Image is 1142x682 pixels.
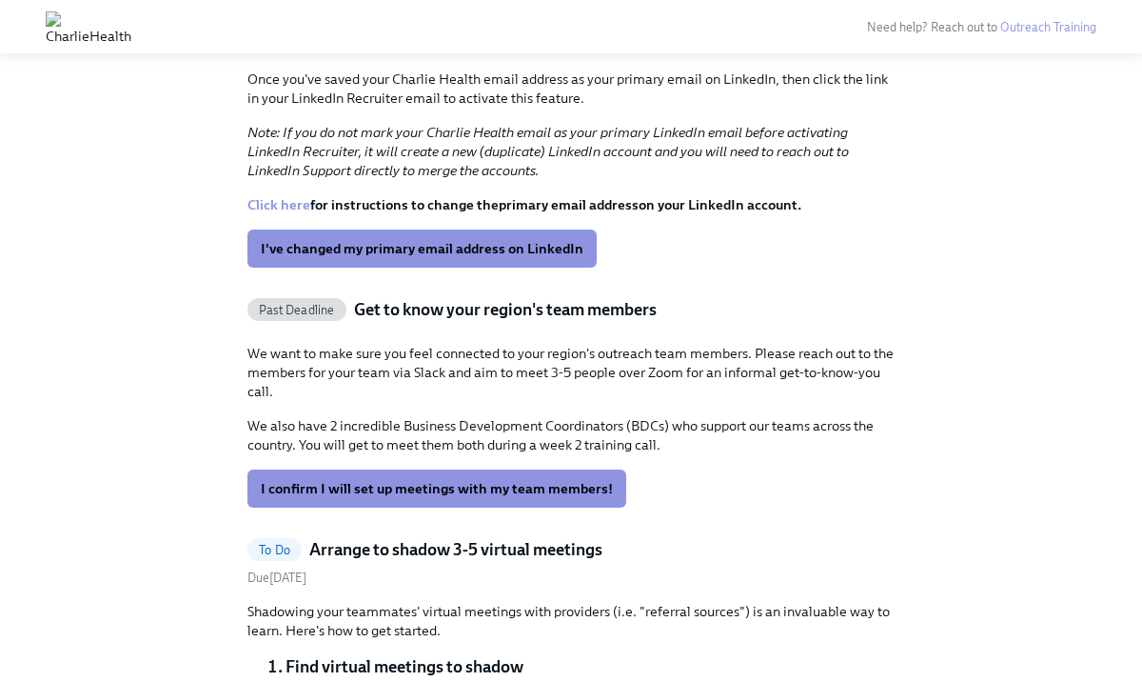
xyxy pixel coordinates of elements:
a: To DoArrange to shadow 3-5 virtual meetingsDue[DATE] [247,538,895,587]
h5: Get to know your region's team members [354,298,657,321]
img: CharlieHealth [46,11,131,42]
span: Past Deadline [247,303,346,317]
h5: Arrange to shadow 3-5 virtual meetings [309,538,602,561]
span: To Do [247,543,302,557]
span: Need help? Reach out to [867,20,1096,34]
span: Tuesday, August 12th 2025, 10:00 am [247,571,306,585]
em: Note: If you do not mark your Charlie Health email as your primary LinkedIn email before activati... [247,124,849,179]
p: Once you've saved your Charlie Health email address as your primary email on LinkedIn, then click... [247,70,895,108]
li: Find virtual meetings to shadow [285,655,895,678]
button: I've changed my primary email address on LinkedIn [247,230,597,268]
p: Shadowing your teammates' virtual meetings with providers (i.e. "referral sources") is an invalua... [247,602,895,640]
a: Click here [247,196,310,213]
a: Past DeadlineGet to know your region's team members [247,298,895,329]
strong: primary email address [499,196,639,213]
button: I confirm I will set up meetings with my team members! [247,470,626,508]
p: We want to make sure you feel connected to your region's outreach team members. Please reach out ... [247,344,895,401]
span: I've changed my primary email address on LinkedIn [261,239,583,258]
p: We also have 2 incredible Business Development Coordinators (BDCs) who support our teams across t... [247,416,895,454]
a: Outreach Training [1000,20,1096,34]
strong: for instructions to change the on your LinkedIn account. [247,196,801,213]
span: I confirm I will set up meetings with my team members! [261,479,613,498]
